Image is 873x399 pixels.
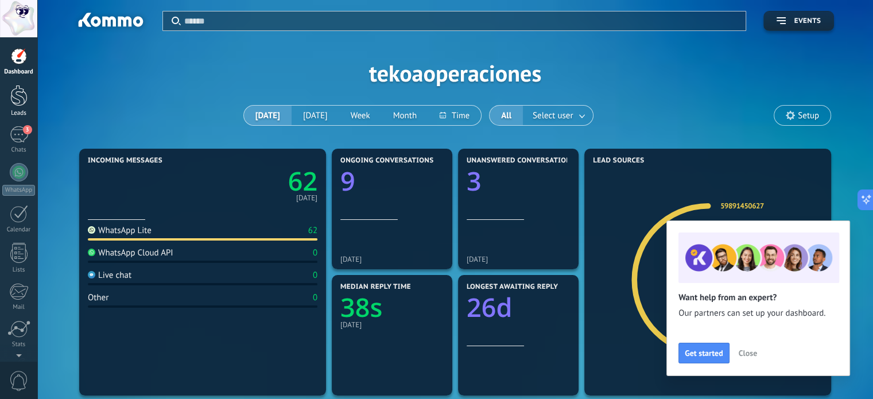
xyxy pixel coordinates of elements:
[88,157,162,165] span: Incoming messages
[467,157,575,165] span: Unanswered conversations
[23,125,32,134] span: 3
[678,292,838,303] h2: Want help from an expert?
[685,349,723,357] span: Get started
[678,343,730,363] button: Get started
[313,270,317,281] div: 0
[763,11,834,31] button: Events
[794,17,821,25] span: Events
[2,185,35,196] div: WhatsApp
[313,247,317,258] div: 0
[339,106,382,125] button: Week
[313,292,317,303] div: 0
[296,195,317,201] div: [DATE]
[340,255,444,264] div: [DATE]
[382,106,428,125] button: Month
[2,304,36,311] div: Mail
[88,292,108,303] div: Other
[490,106,523,125] button: All
[88,271,95,278] img: Live chat
[2,68,36,76] div: Dashboard
[244,106,292,125] button: [DATE]
[798,111,819,121] span: Setup
[88,270,131,281] div: Live chat
[2,266,36,274] div: Lists
[2,110,36,117] div: Leads
[340,164,355,199] text: 9
[340,283,411,291] span: Median reply time
[678,308,838,319] span: Our partners can set up your dashboard.
[734,344,762,362] button: Close
[340,320,444,329] div: [DATE]
[467,283,558,291] span: Longest awaiting reply
[308,225,317,236] div: 62
[467,255,570,264] div: [DATE]
[720,201,764,211] a: 59891450627
[739,349,757,357] span: Close
[523,106,593,125] button: Select user
[593,157,644,165] span: Lead Sources
[2,341,36,348] div: Stats
[2,226,36,234] div: Calendar
[88,247,173,258] div: WhatsApp Cloud API
[530,108,575,123] span: Select user
[288,164,317,199] text: 62
[292,106,339,125] button: [DATE]
[2,146,36,154] div: Chats
[467,290,512,325] text: 26d
[467,164,482,199] text: 3
[340,290,382,325] text: 38s
[88,225,152,236] div: WhatsApp Lite
[88,249,95,256] img: WhatsApp Cloud API
[428,106,481,125] button: Time
[88,226,95,234] img: WhatsApp Lite
[203,164,317,199] a: 62
[467,290,570,325] a: 26d
[340,157,433,165] span: Ongoing conversations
